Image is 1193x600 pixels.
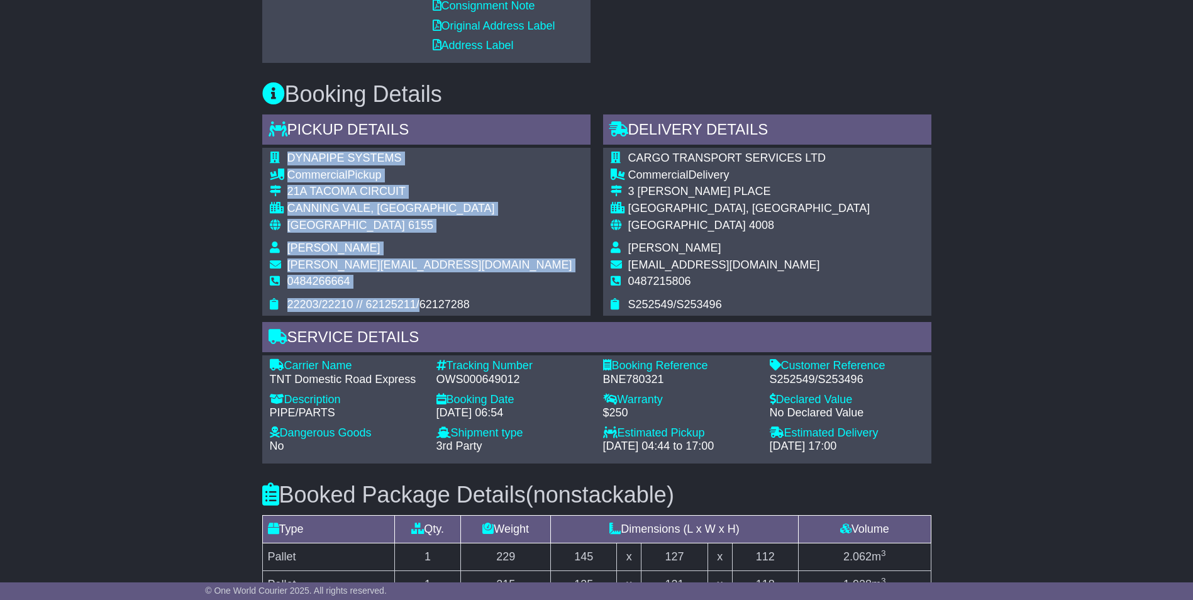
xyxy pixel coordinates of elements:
[603,114,931,148] div: Delivery Details
[843,578,872,591] span: 1.928
[394,543,460,570] td: 1
[798,570,931,598] td: m
[628,298,722,311] span: S252549/S253496
[287,219,405,231] span: [GEOGRAPHIC_DATA]
[436,393,591,407] div: Booking Date
[603,440,757,453] div: [DATE] 04:44 to 17:00
[461,570,551,598] td: 215
[603,359,757,373] div: Booking Reference
[551,570,617,598] td: 135
[628,275,691,287] span: 0487215806
[628,202,870,216] div: [GEOGRAPHIC_DATA], [GEOGRAPHIC_DATA]
[707,570,732,598] td: x
[287,275,350,287] span: 0484266664
[881,548,886,558] sup: 3
[770,393,924,407] div: Declared Value
[770,426,924,440] div: Estimated Delivery
[287,169,348,181] span: Commercial
[628,219,746,231] span: [GEOGRAPHIC_DATA]
[628,242,721,254] span: [PERSON_NAME]
[287,202,572,216] div: CANNING VALE, [GEOGRAPHIC_DATA]
[287,169,572,182] div: Pickup
[641,570,707,598] td: 121
[628,185,870,199] div: 3 [PERSON_NAME] PLACE
[770,373,924,387] div: S252549/S253496
[770,440,924,453] div: [DATE] 17:00
[732,543,798,570] td: 112
[287,185,572,199] div: 21A TACOMA CIRCUIT
[551,515,799,543] td: Dimensions (L x W x H)
[287,298,470,311] span: 22203/22210 // 62125211/62127288
[287,242,380,254] span: [PERSON_NAME]
[287,152,402,164] span: DYNAPIPE SYSTEMS
[798,543,931,570] td: m
[770,359,924,373] div: Customer Reference
[603,373,757,387] div: BNE780321
[707,543,732,570] td: x
[628,169,689,181] span: Commercial
[461,515,551,543] td: Weight
[436,440,482,452] span: 3rd Party
[433,19,555,32] a: Original Address Label
[881,576,886,586] sup: 3
[641,543,707,570] td: 127
[270,406,424,420] div: PIPE/PARTS
[436,373,591,387] div: OWS000649012
[270,393,424,407] div: Description
[628,258,820,271] span: [EMAIL_ADDRESS][DOMAIN_NAME]
[270,440,284,452] span: No
[433,39,514,52] a: Address Label
[603,393,757,407] div: Warranty
[436,426,591,440] div: Shipment type
[749,219,774,231] span: 4008
[262,515,394,543] td: Type
[205,586,387,596] span: © One World Courier 2025. All rights reserved.
[270,426,424,440] div: Dangerous Goods
[551,543,617,570] td: 145
[461,543,551,570] td: 229
[287,258,572,271] span: [PERSON_NAME][EMAIL_ADDRESS][DOMAIN_NAME]
[262,322,931,356] div: Service Details
[798,515,931,543] td: Volume
[262,543,394,570] td: Pallet
[262,82,931,107] h3: Booking Details
[617,543,641,570] td: x
[603,426,757,440] div: Estimated Pickup
[603,406,757,420] div: $250
[408,219,433,231] span: 6155
[617,570,641,598] td: x
[394,570,460,598] td: 1
[732,570,798,598] td: 118
[436,359,591,373] div: Tracking Number
[394,515,460,543] td: Qty.
[770,406,924,420] div: No Declared Value
[628,152,826,164] span: CARGO TRANSPORT SERVICES LTD
[436,406,591,420] div: [DATE] 06:54
[843,550,872,563] span: 2.062
[270,359,424,373] div: Carrier Name
[270,373,424,387] div: TNT Domestic Road Express
[526,482,674,508] span: (nonstackable)
[262,114,591,148] div: Pickup Details
[262,570,394,598] td: Pallet
[262,482,931,508] h3: Booked Package Details
[628,169,870,182] div: Delivery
